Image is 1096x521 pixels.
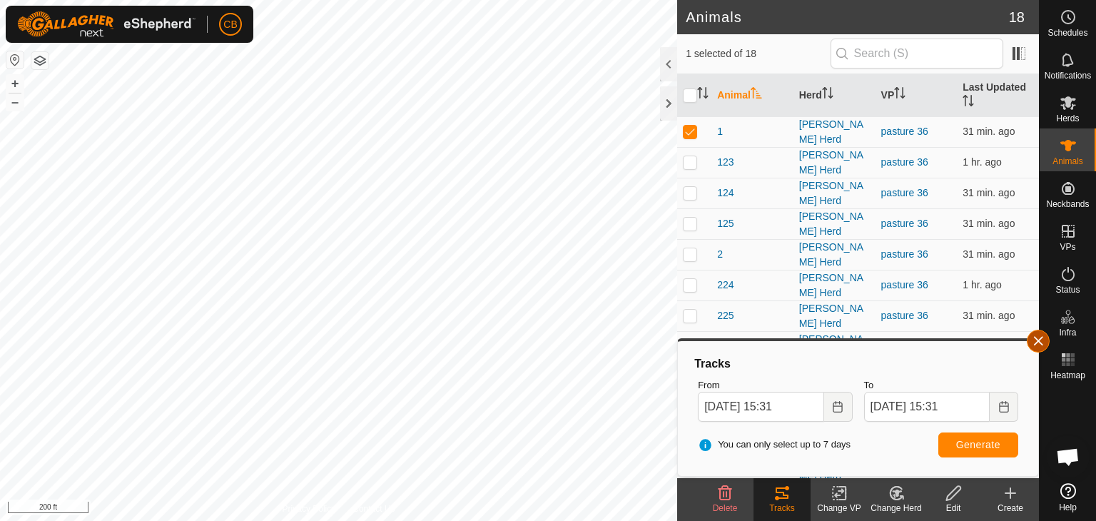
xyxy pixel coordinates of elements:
div: [PERSON_NAME] Herd [799,301,870,331]
div: Change VP [811,502,868,515]
span: Oct 6, 2025, 3:00 PM [963,310,1015,321]
span: 125 [717,216,734,231]
span: 18 [1009,6,1025,28]
span: Infra [1059,328,1076,337]
p-sorticon: Activate to sort [894,89,905,101]
div: Create [982,502,1039,515]
div: [PERSON_NAME] Herd [799,148,870,178]
span: CB [223,17,237,32]
div: [PERSON_NAME] Herd [799,270,870,300]
span: 1 selected of 18 [686,46,830,61]
button: – [6,93,24,111]
div: [PERSON_NAME] Herd [799,209,870,239]
button: Map Layers [31,52,49,69]
span: 1 [717,124,723,139]
div: Tracks [692,355,1024,373]
a: Help [1040,477,1096,517]
th: Last Updated [957,74,1039,117]
p-sorticon: Activate to sort [822,89,833,101]
a: Privacy Policy [283,502,336,515]
div: Open chat [1047,435,1090,478]
a: pasture 36 [881,279,928,290]
a: pasture 36 [881,310,928,321]
div: Change Herd [868,502,925,515]
span: 124 [717,186,734,201]
p-sorticon: Activate to sort [697,89,709,101]
span: Oct 6, 2025, 3:00 PM [963,248,1015,260]
span: Oct 6, 2025, 3:00 PM [963,126,1015,137]
span: 224 [717,278,734,293]
a: Contact Us [352,502,395,515]
div: Edit [925,502,982,515]
div: [PERSON_NAME] Herd [799,332,870,362]
p-sorticon: Activate to sort [751,89,762,101]
span: Delete [713,503,738,513]
span: Help [1059,503,1077,512]
span: Notifications [1045,71,1091,80]
span: Oct 6, 2025, 3:00 PM [963,218,1015,229]
img: Gallagher Logo [17,11,196,37]
button: Generate [938,433,1018,457]
div: [PERSON_NAME] Herd [799,178,870,208]
a: pasture 36 [881,218,928,229]
span: Oct 6, 2025, 3:00 PM [963,187,1015,198]
span: You can only select up to 7 days [698,437,851,452]
th: Animal [711,74,793,117]
a: pasture 36 [881,126,928,137]
label: From [698,378,852,393]
a: pasture 36 [881,156,928,168]
button: Choose Date [990,392,1018,422]
span: Oct 6, 2025, 2:30 PM [963,279,1002,290]
input: Search (S) [831,39,1003,69]
p-sorticon: Activate to sort [963,97,974,108]
span: VPs [1060,243,1075,251]
span: 225 [717,308,734,323]
th: VP [876,74,958,117]
label: To [864,378,1018,393]
span: Neckbands [1046,200,1089,208]
th: Herd [793,74,876,117]
div: [PERSON_NAME] Herd [799,117,870,147]
button: + [6,75,24,92]
span: 123 [717,155,734,170]
div: Tracks [753,502,811,515]
a: pasture 36 [881,187,928,198]
span: Herds [1056,114,1079,123]
span: Heatmap [1050,371,1085,380]
span: Animals [1052,157,1083,166]
div: [PERSON_NAME] Herd [799,240,870,270]
span: Oct 6, 2025, 2:30 PM [963,156,1002,168]
button: Reset Map [6,51,24,69]
span: Status [1055,285,1080,294]
a: pasture 36 [881,248,928,260]
span: Generate [956,439,1000,450]
h2: Animals [686,9,1009,26]
span: Schedules [1047,29,1087,37]
span: 2 [717,247,723,262]
button: Choose Date [824,392,853,422]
